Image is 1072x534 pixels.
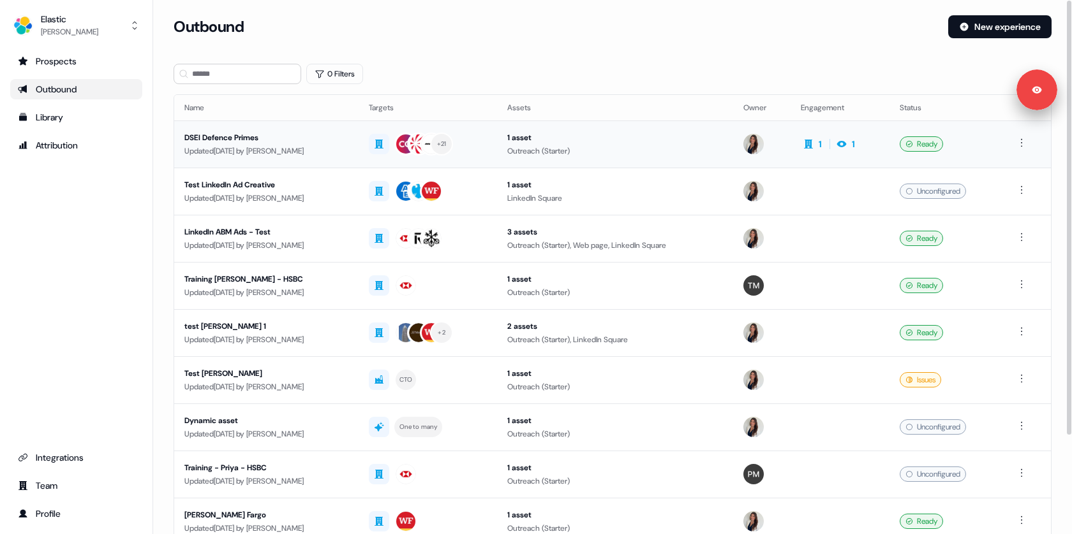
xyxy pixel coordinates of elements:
[507,131,724,144] div: 1 asset
[948,15,1052,38] button: New experience
[184,475,348,487] div: Updated [DATE] by [PERSON_NAME]
[174,95,359,120] th: Name
[852,138,855,150] div: 1
[743,464,764,484] img: Priya
[18,451,135,464] div: Integrations
[900,466,966,482] div: Unconfigured
[900,372,941,387] div: Issues
[306,64,363,84] button: 0 Filters
[184,226,348,238] div: LinkedIn ABM Ads - Test
[10,51,142,71] a: Go to prospects
[184,333,348,346] div: Updated [DATE] by [PERSON_NAME]
[438,327,445,338] div: + 2
[18,83,135,96] div: Outbound
[743,275,764,296] img: Tanvee
[18,111,135,124] div: Library
[507,145,724,157] div: Outreach (Starter)
[900,231,943,246] div: Ready
[184,286,348,299] div: Updated [DATE] by [PERSON_NAME]
[184,509,348,521] div: [PERSON_NAME] Fargo
[507,239,724,252] div: Outreach (Starter), Web page, LinkedIn Square
[507,192,724,205] div: LinkedIn Square
[18,479,135,492] div: Team
[791,95,889,120] th: Engagement
[10,503,142,524] a: Go to profile
[900,419,966,435] div: Unconfigured
[18,139,135,152] div: Attribution
[507,380,724,393] div: Outreach (Starter)
[18,507,135,520] div: Profile
[184,367,348,380] div: Test [PERSON_NAME]
[437,138,447,150] div: + 21
[507,367,724,380] div: 1 asset
[900,278,943,293] div: Ready
[41,13,98,25] div: Elastic
[10,135,142,155] a: Go to attribution
[399,421,437,433] div: One to many
[174,17,244,36] h3: Outbound
[743,228,764,249] img: Kelly
[184,414,348,427] div: Dynamic asset
[184,239,348,252] div: Updated [DATE] by [PERSON_NAME]
[10,10,142,41] button: Elastic[PERSON_NAME]
[184,192,348,205] div: Updated [DATE] by [PERSON_NAME]
[507,273,724,285] div: 1 asset
[10,107,142,127] a: Go to templates
[900,325,943,340] div: Ready
[743,134,764,154] img: Kelly
[743,322,764,343] img: Kelly
[890,95,1004,120] th: Status
[507,414,724,427] div: 1 asset
[507,178,724,191] div: 1 asset
[184,380,348,393] div: Updated [DATE] by [PERSON_NAME]
[743,511,764,531] img: Kelly
[507,286,724,299] div: Outreach (Starter)
[507,320,724,333] div: 2 assets
[399,374,413,386] div: CTO
[184,145,348,157] div: Updated [DATE] by [PERSON_NAME]
[184,461,348,474] div: Training - Priya - HSBC
[507,461,724,474] div: 1 asset
[900,184,966,199] div: Unconfigured
[733,95,791,120] th: Owner
[743,417,764,437] img: Kelly
[41,25,98,38] div: [PERSON_NAME]
[507,333,724,346] div: Outreach (Starter), LinkedIn Square
[507,428,724,440] div: Outreach (Starter)
[743,370,764,390] img: Kelly
[507,226,724,238] div: 3 assets
[184,320,348,333] div: test [PERSON_NAME] 1
[184,131,348,144] div: DSEI Defence Primes
[10,475,142,496] a: Go to team
[900,514,943,529] div: Ready
[507,509,724,521] div: 1 asset
[184,178,348,191] div: Test LinkedIn Ad Creative
[18,55,135,68] div: Prospects
[359,95,496,120] th: Targets
[819,138,822,150] div: 1
[507,475,724,487] div: Outreach (Starter)
[900,136,943,152] div: Ready
[184,428,348,440] div: Updated [DATE] by [PERSON_NAME]
[10,447,142,468] a: Go to integrations
[497,95,734,120] th: Assets
[184,273,348,285] div: Training [PERSON_NAME] - HSBC
[743,181,764,201] img: Kelly
[10,79,142,99] a: Go to outbound experience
